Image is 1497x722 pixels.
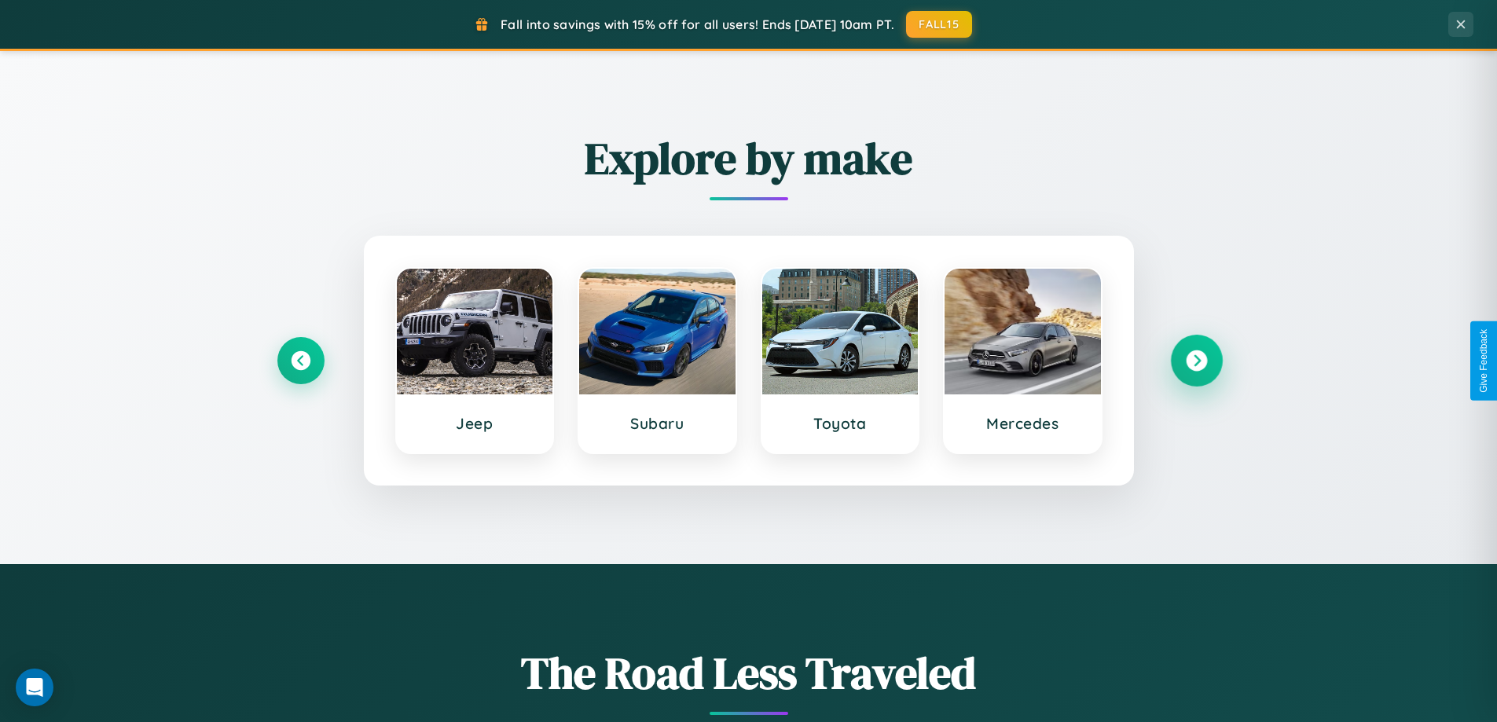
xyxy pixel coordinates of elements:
[595,414,720,433] h3: Subaru
[906,11,972,38] button: FALL15
[1478,329,1489,393] div: Give Feedback
[16,669,53,706] div: Open Intercom Messenger
[277,643,1220,703] h1: The Road Less Traveled
[501,16,894,32] span: Fall into savings with 15% off for all users! Ends [DATE] 10am PT.
[277,128,1220,189] h2: Explore by make
[413,414,538,433] h3: Jeep
[778,414,903,433] h3: Toyota
[960,414,1085,433] h3: Mercedes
